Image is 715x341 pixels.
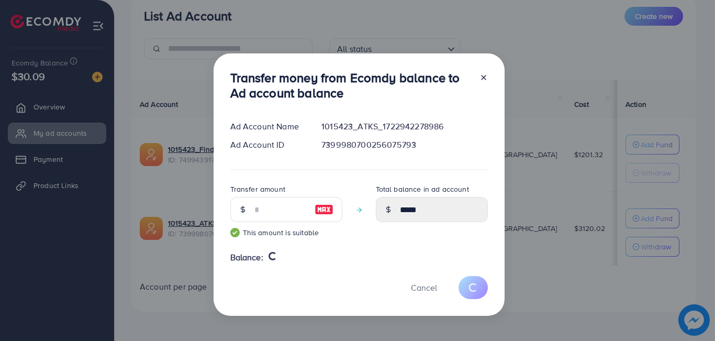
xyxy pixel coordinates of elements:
div: 1015423_ATKS_1722942278986 [313,120,496,133]
label: Total balance in ad account [376,184,469,194]
div: Ad Account ID [222,139,314,151]
div: Ad Account Name [222,120,314,133]
h3: Transfer money from Ecomdy balance to Ad account balance [230,70,471,101]
img: image [315,203,333,216]
small: This amount is suitable [230,227,342,238]
label: Transfer amount [230,184,285,194]
button: Cancel [398,276,450,299]
span: Balance: [230,251,263,263]
img: guide [230,228,240,237]
div: 7399980700256075793 [313,139,496,151]
span: Cancel [411,282,437,293]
